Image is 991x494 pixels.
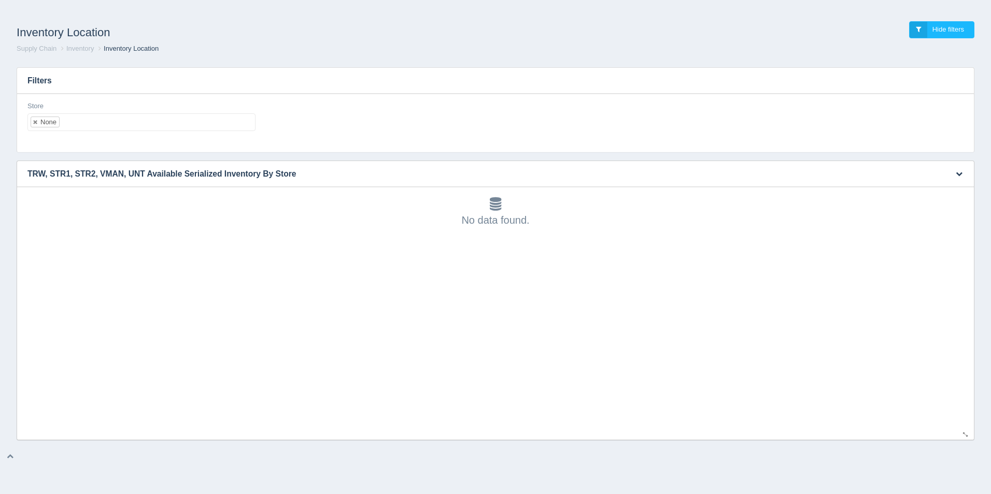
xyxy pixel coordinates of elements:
label: Store [27,101,44,111]
li: Inventory Location [96,44,159,54]
h3: Filters [17,68,974,94]
span: Hide filters [932,25,964,33]
a: Inventory [66,45,94,52]
a: Supply Chain [17,45,56,52]
a: Hide filters [909,21,974,38]
div: No data found. [27,197,964,227]
h1: Inventory Location [17,21,495,44]
h3: TRW, STR1, STR2, VMAN, UNT Available Serialized Inventory By Store [17,161,942,187]
div: None [40,119,56,125]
